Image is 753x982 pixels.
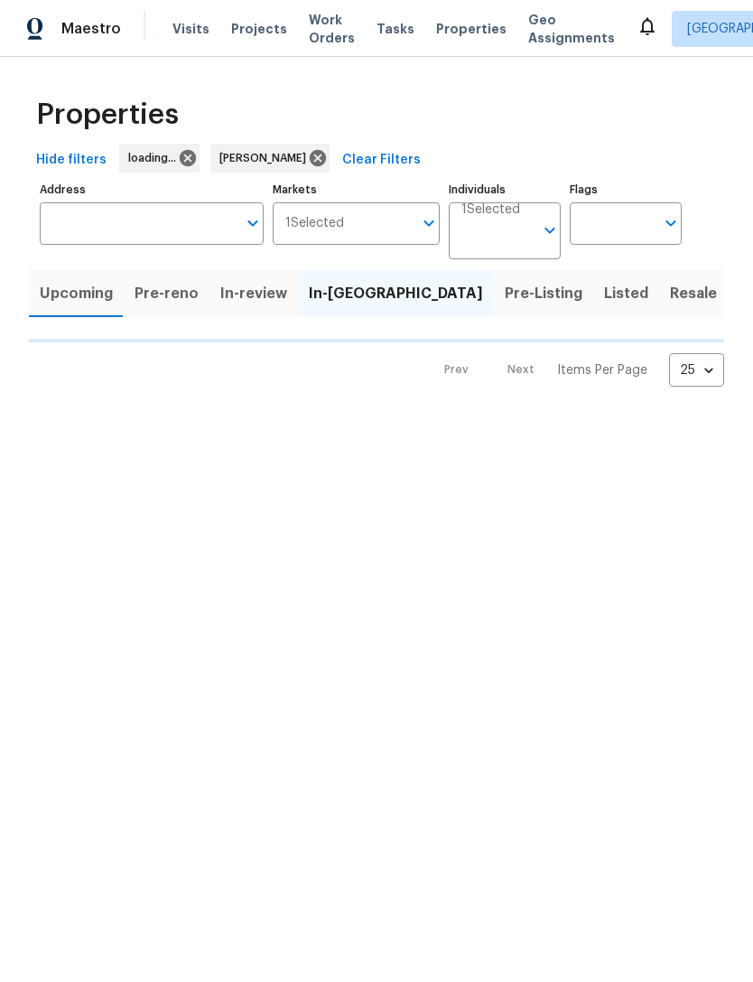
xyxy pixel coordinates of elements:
label: Address [40,184,264,195]
span: Upcoming [40,281,113,306]
span: 1 Selected [461,202,520,218]
span: In-[GEOGRAPHIC_DATA] [309,281,483,306]
div: loading... [119,144,200,173]
span: Properties [36,106,179,124]
button: Open [658,210,683,236]
div: 25 [669,347,724,394]
span: Work Orders [309,11,355,47]
p: Items Per Page [557,361,647,379]
span: Pre-Listing [505,281,582,306]
button: Clear Filters [335,144,428,177]
span: In-review [220,281,287,306]
span: Hide filters [36,149,107,172]
div: [PERSON_NAME] [210,144,330,173]
label: Flags [570,184,682,195]
span: Tasks [376,23,414,35]
button: Open [537,218,562,243]
span: Properties [436,20,507,38]
button: Hide filters [29,144,114,177]
span: Maestro [61,20,121,38]
nav: Pagination Navigation [427,353,724,387]
span: Geo Assignments [528,11,615,47]
span: Pre-reno [135,281,199,306]
button: Open [240,210,265,236]
span: Projects [231,20,287,38]
span: Resale [670,281,717,306]
span: 1 Selected [285,216,344,231]
span: loading... [128,149,183,167]
button: Open [416,210,442,236]
span: Visits [172,20,209,38]
span: Listed [604,281,648,306]
span: Clear Filters [342,149,421,172]
span: [PERSON_NAME] [219,149,313,167]
label: Markets [273,184,441,195]
label: Individuals [449,184,561,195]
